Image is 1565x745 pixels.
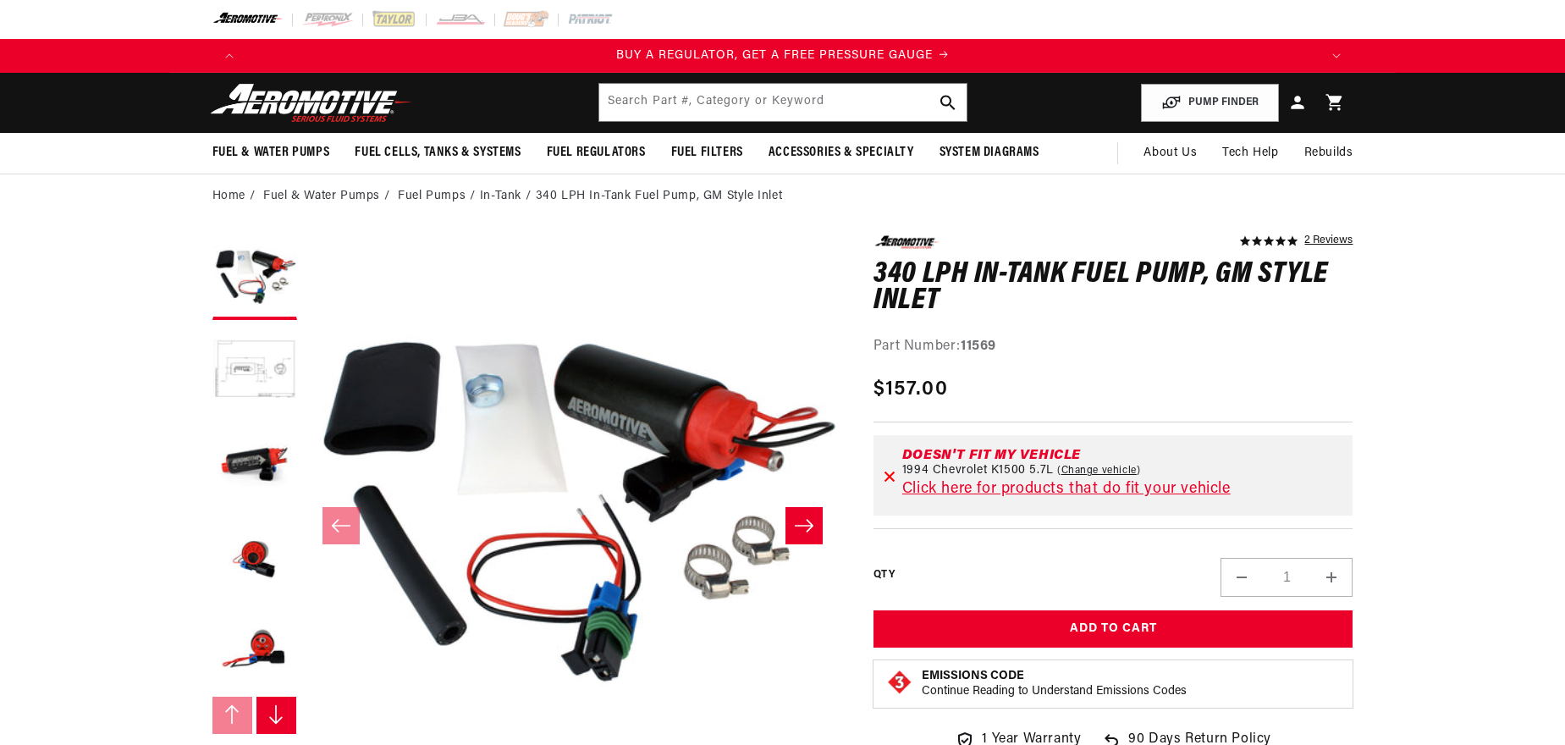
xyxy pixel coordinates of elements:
[873,610,1353,648] button: Add to Cart
[536,187,783,206] li: 340 LPH In-Tank Fuel Pump, GM Style Inlet
[200,133,343,173] summary: Fuel & Water Pumps
[547,144,646,162] span: Fuel Regulators
[599,84,967,121] input: Search by Part Number, Category or Keyword
[659,133,756,173] summary: Fuel Filters
[246,47,1320,65] a: BUY A REGULATOR, GET A FREE PRESSURE GAUGE
[212,39,246,73] button: Translation missing: en.sections.announcements.previous_announcement
[398,187,466,206] a: Fuel Pumps
[756,133,927,173] summary: Accessories & Specialty
[785,507,823,544] button: Slide right
[886,669,913,696] img: Emissions code
[246,47,1320,65] div: 1 of 4
[212,515,297,599] button: Load image 4 in gallery view
[1304,144,1353,163] span: Rebuilds
[1292,133,1366,174] summary: Rebuilds
[212,187,1353,206] nav: breadcrumbs
[534,133,659,173] summary: Fuel Regulators
[212,697,253,734] button: Slide left
[212,144,330,162] span: Fuel & Water Pumps
[922,670,1024,682] strong: Emissions Code
[902,449,1343,462] div: Doesn't fit my vehicle
[1143,146,1197,159] span: About Us
[902,464,1054,477] span: 1994 Chevrolet K1500 5.7L
[1131,133,1210,174] a: About Us
[1057,464,1141,477] a: Change vehicle
[927,133,1052,173] summary: System Diagrams
[922,669,1187,699] button: Emissions CodeContinue Reading to Understand Emissions Codes
[873,262,1353,315] h1: 340 LPH In-Tank Fuel Pump, GM Style Inlet
[902,482,1231,497] a: Click here for products that do fit your vehicle
[212,608,297,693] button: Load image 5 in gallery view
[322,507,360,544] button: Slide left
[769,144,914,162] span: Accessories & Specialty
[1141,84,1279,122] button: PUMP FINDER
[1320,39,1353,73] button: Translation missing: en.sections.announcements.next_announcement
[212,187,245,206] a: Home
[212,328,297,413] button: Load image 2 in gallery view
[873,336,1353,358] div: Part Number:
[1222,144,1278,163] span: Tech Help
[1304,235,1353,247] a: 2 reviews
[922,684,1187,699] p: Continue Reading to Understand Emissions Codes
[961,339,996,353] strong: 11569
[246,47,1320,65] div: Announcement
[940,144,1039,162] span: System Diagrams
[342,133,533,173] summary: Fuel Cells, Tanks & Systems
[1210,133,1291,174] summary: Tech Help
[671,144,743,162] span: Fuel Filters
[873,568,895,582] label: QTY
[929,84,967,121] button: search button
[206,83,417,123] img: Aeromotive
[256,697,297,734] button: Slide right
[873,374,948,405] span: $157.00
[170,39,1396,73] slideshow-component: Translation missing: en.sections.announcements.announcement_bar
[355,144,521,162] span: Fuel Cells, Tanks & Systems
[212,422,297,506] button: Load image 3 in gallery view
[616,49,933,62] span: BUY A REGULATOR, GET A FREE PRESSURE GAUGE
[212,235,297,320] button: Load image 1 in gallery view
[480,187,536,206] li: In-Tank
[263,187,380,206] a: Fuel & Water Pumps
